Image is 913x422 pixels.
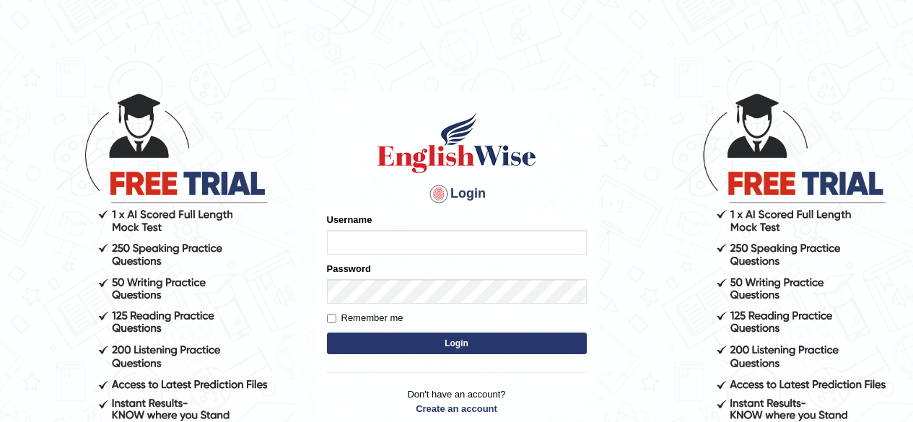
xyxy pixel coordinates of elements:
[327,311,403,325] label: Remember me
[327,402,587,416] a: Create an account
[327,333,587,354] button: Login
[327,183,587,206] h4: Login
[327,314,336,323] input: Remember me
[327,262,371,276] label: Password
[327,213,372,227] label: Username
[375,110,539,175] img: Logo of English Wise sign in for intelligent practice with AI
